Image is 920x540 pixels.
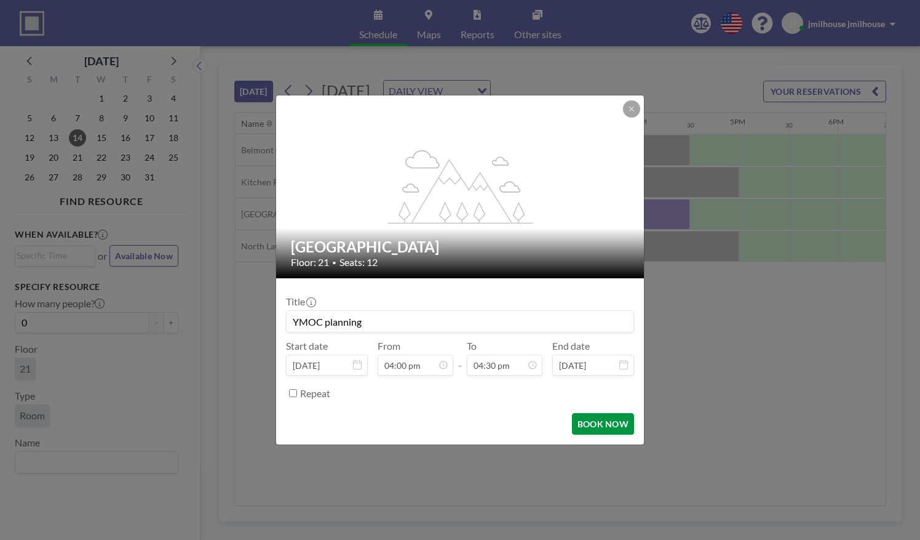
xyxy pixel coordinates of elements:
g: flex-grow: 1.2; [388,149,533,223]
input: jmilhouse's reservation [287,311,633,332]
span: - [458,344,462,371]
label: Start date [286,340,328,352]
label: Title [286,296,315,308]
label: From [378,340,400,352]
span: Seats: 12 [339,256,378,268]
button: BOOK NOW [572,413,634,435]
label: Repeat [300,387,330,400]
span: • [332,258,336,267]
span: Floor: 21 [291,256,329,268]
label: To [467,340,477,352]
label: End date [552,340,590,352]
h2: [GEOGRAPHIC_DATA] [291,238,630,256]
